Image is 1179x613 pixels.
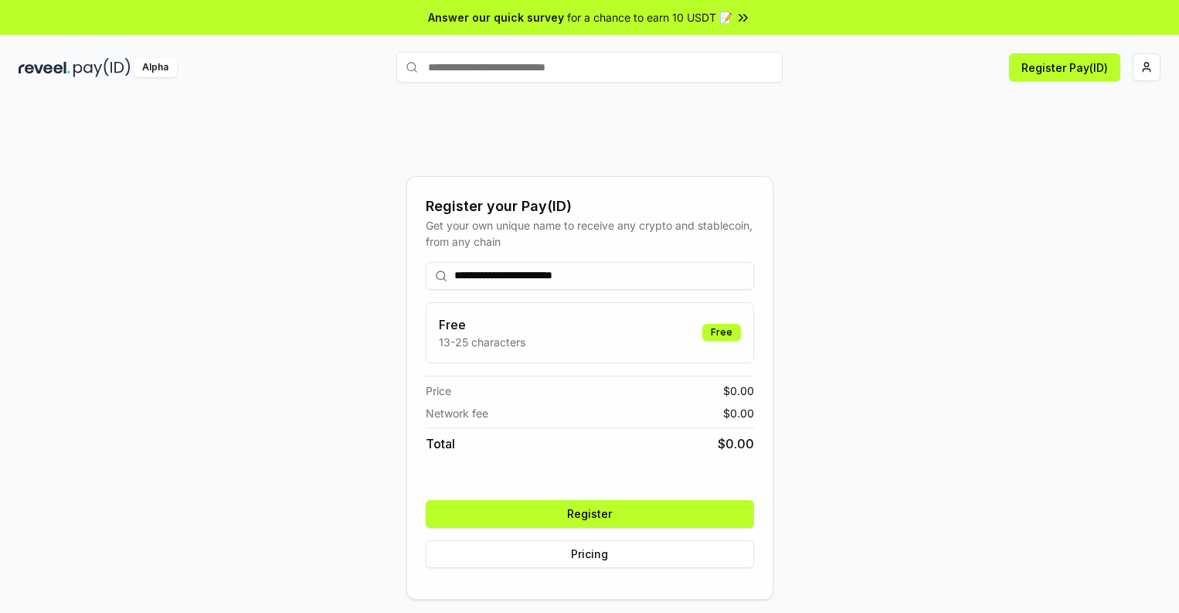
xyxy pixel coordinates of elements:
[1009,53,1120,81] button: Register Pay(ID)
[426,434,455,453] span: Total
[702,324,741,341] div: Free
[723,383,754,399] span: $ 0.00
[426,540,754,568] button: Pricing
[134,58,177,77] div: Alpha
[426,383,451,399] span: Price
[567,9,732,26] span: for a chance to earn 10 USDT 📝
[439,315,525,334] h3: Free
[426,405,488,421] span: Network fee
[718,434,754,453] span: $ 0.00
[439,334,525,350] p: 13-25 characters
[19,58,70,77] img: reveel_dark
[428,9,564,26] span: Answer our quick survey
[73,58,131,77] img: pay_id
[426,500,754,528] button: Register
[426,196,754,217] div: Register your Pay(ID)
[426,217,754,250] div: Get your own unique name to receive any crypto and stablecoin, from any chain
[723,405,754,421] span: $ 0.00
